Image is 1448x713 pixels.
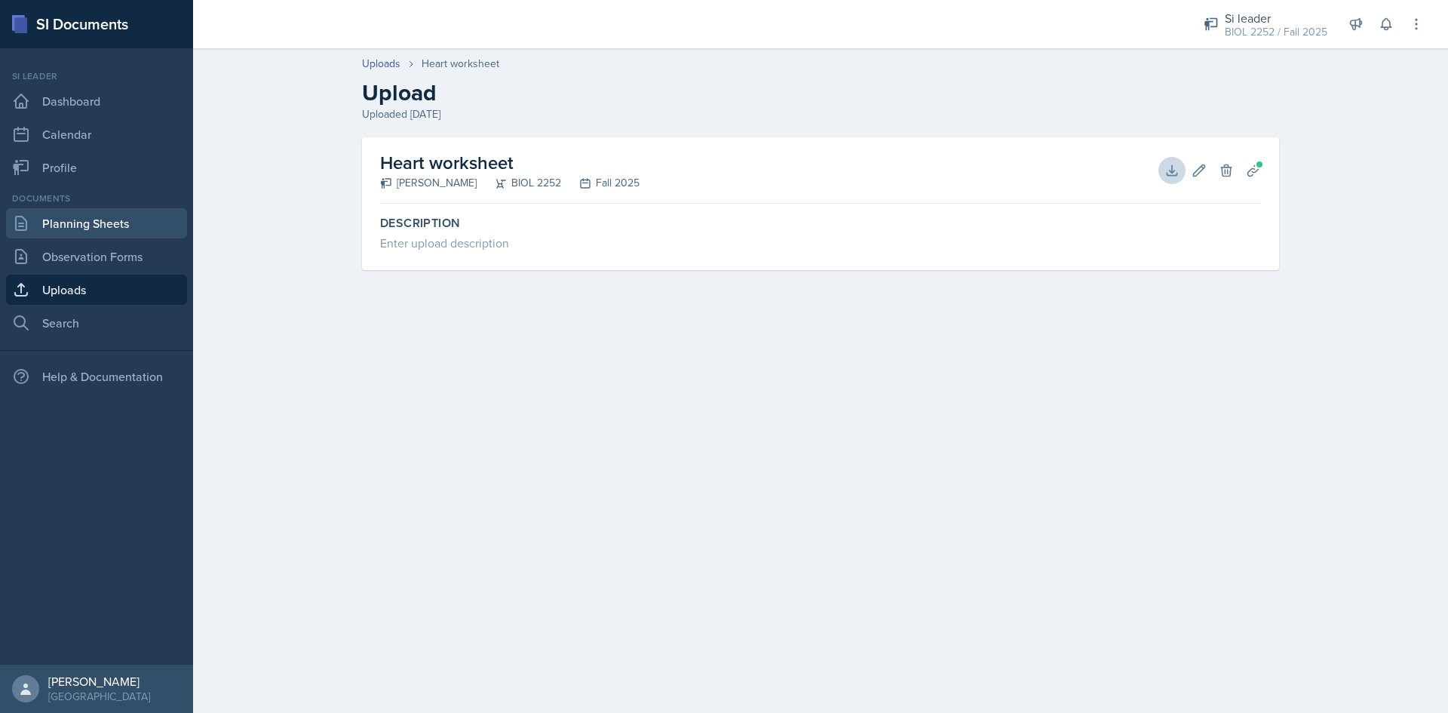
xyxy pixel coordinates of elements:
a: Search [6,308,187,338]
div: Enter upload description [380,234,1261,252]
h2: Heart worksheet [380,149,640,177]
a: Profile [6,152,187,183]
div: Uploaded [DATE] [362,106,1279,122]
div: [PERSON_NAME] [48,674,150,689]
div: [PERSON_NAME] [380,175,477,191]
a: Dashboard [6,86,187,116]
div: Help & Documentation [6,361,187,392]
a: Observation Forms [6,241,187,272]
div: Fall 2025 [561,175,640,191]
div: Documents [6,192,187,205]
a: Planning Sheets [6,208,187,238]
div: Si leader [6,69,187,83]
h2: Upload [362,79,1279,106]
a: Uploads [6,275,187,305]
div: BIOL 2252 [477,175,561,191]
div: BIOL 2252 / Fall 2025 [1225,24,1327,40]
label: Description [380,216,1261,231]
div: Si leader [1225,9,1327,27]
a: Calendar [6,119,187,149]
a: Uploads [362,56,400,72]
div: [GEOGRAPHIC_DATA] [48,689,150,704]
div: Heart worksheet [422,56,499,72]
